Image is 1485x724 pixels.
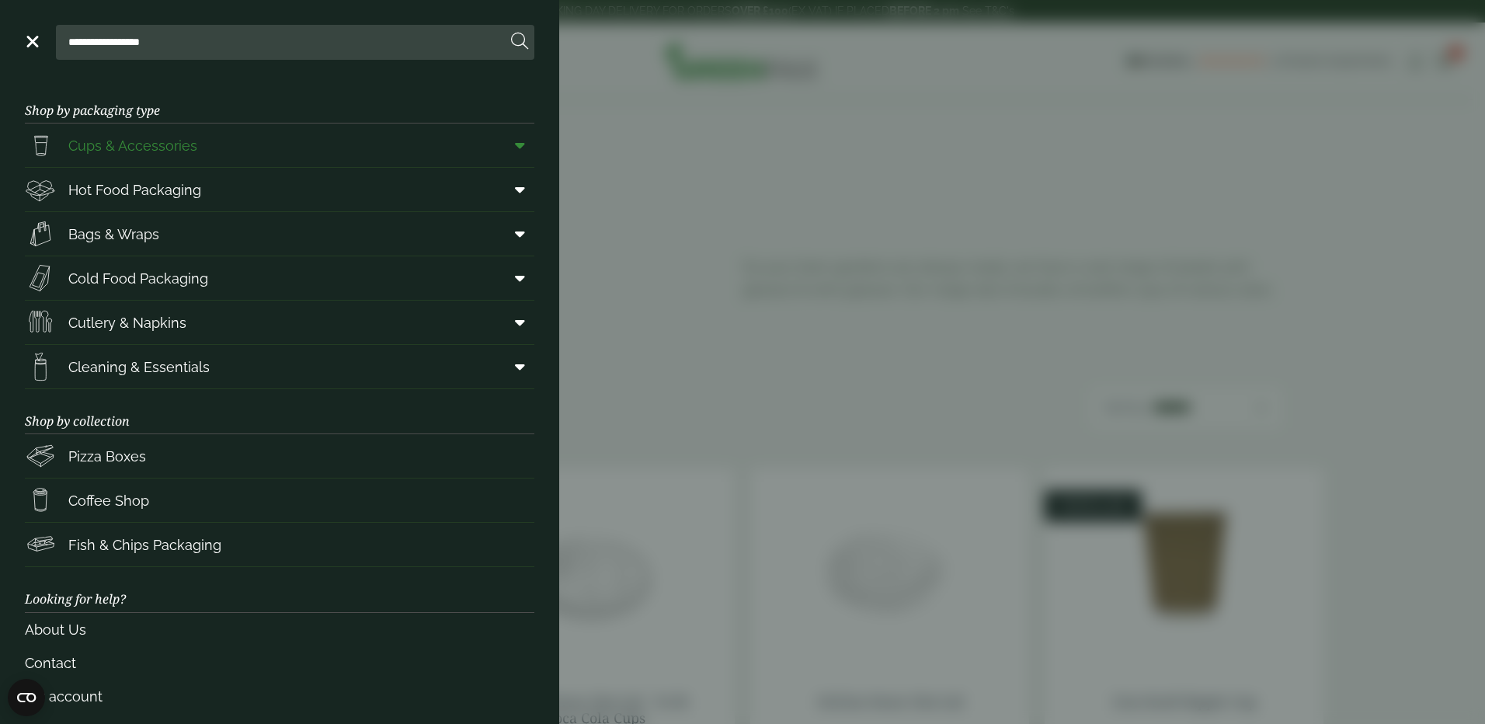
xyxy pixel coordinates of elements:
a: About Us [25,613,534,646]
a: Bags & Wraps [25,212,534,256]
button: Open CMP widget [8,679,45,716]
a: Hot Food Packaging [25,168,534,211]
span: Cups & Accessories [68,135,197,156]
h3: Looking for help? [25,567,534,612]
span: Pizza Boxes [68,446,146,467]
img: FishNchip_box.svg [25,529,56,560]
span: Cold Food Packaging [68,268,208,289]
a: Pizza Boxes [25,434,534,478]
img: HotDrink_paperCup.svg [25,485,56,516]
span: Bags & Wraps [68,224,159,245]
span: Fish & Chips Packaging [68,534,221,555]
img: Sandwich_box.svg [25,263,56,294]
h3: Shop by packaging type [25,78,534,124]
img: Pizza_boxes.svg [25,440,56,472]
span: Coffee Shop [68,490,149,511]
img: open-wipe.svg [25,351,56,382]
span: Hot Food Packaging [68,179,201,200]
a: Coffee Shop [25,479,534,522]
img: Cutlery.svg [25,307,56,338]
span: Cleaning & Essentials [68,357,210,378]
img: PintNhalf_cup.svg [25,130,56,161]
img: Paper_carriers.svg [25,218,56,249]
span: Cutlery & Napkins [68,312,186,333]
h3: Shop by collection [25,389,534,434]
a: Cutlery & Napkins [25,301,534,344]
a: Cold Food Packaging [25,256,534,300]
a: My account [25,680,534,713]
a: Fish & Chips Packaging [25,523,534,566]
a: Cleaning & Essentials [25,345,534,388]
a: Contact [25,646,534,680]
img: Deli_box.svg [25,174,56,205]
a: Cups & Accessories [25,124,534,167]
